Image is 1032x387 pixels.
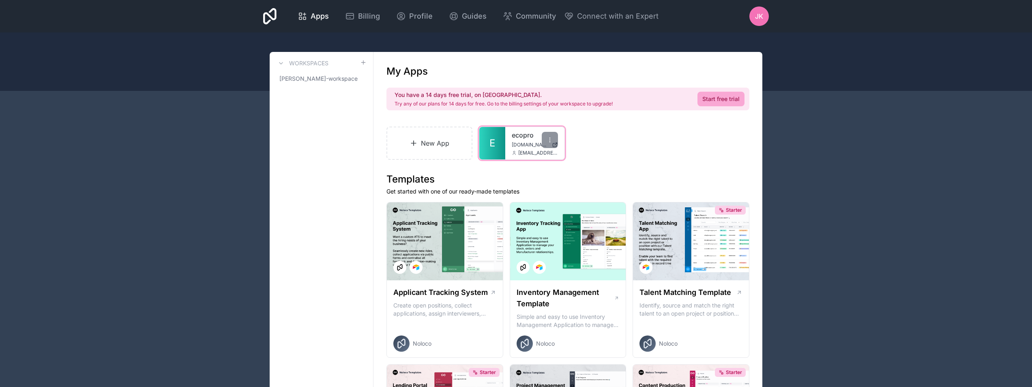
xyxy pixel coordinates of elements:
a: New App [386,127,472,160]
span: [EMAIL_ADDRESS][DOMAIN_NAME] [518,150,558,156]
a: Workspaces [276,58,328,68]
p: Get started with one of our ready-made templates [386,187,749,196]
span: E [489,137,495,150]
span: JK [755,11,763,21]
h1: Applicant Tracking System [393,287,488,298]
h1: Talent Matching Template [639,287,731,298]
button: Connect with an Expert [564,11,659,22]
a: ecopro [512,130,558,140]
a: E [479,127,505,159]
a: Start free trial [697,92,744,106]
span: Starter [480,369,496,376]
span: Noloco [413,340,431,348]
h1: My Apps [386,65,428,78]
span: Guides [462,11,487,22]
img: Airtable Logo [536,264,543,271]
span: [PERSON_NAME]-workspace [279,75,358,83]
h1: Inventory Management Template [517,287,614,310]
p: Identify, source and match the right talent to an open project or position with our Talent Matchi... [639,301,742,318]
span: Profile [409,11,433,22]
h1: Templates [386,173,749,186]
p: Create open positions, collect applications, assign interviewers, centralise candidate feedback a... [393,301,496,318]
span: Noloco [659,340,678,348]
a: Apps [291,7,335,25]
img: Airtable Logo [413,264,419,271]
span: Apps [311,11,329,22]
h2: You have a 14 days free trial, on [GEOGRAPHIC_DATA]. [395,91,613,99]
p: Try any of our plans for 14 days for free. Go to the billing settings of your workspace to upgrade! [395,101,613,107]
h3: Workspaces [289,59,328,67]
a: Billing [339,7,386,25]
a: [DOMAIN_NAME] [512,142,558,148]
span: Billing [358,11,380,22]
span: Starter [726,207,742,213]
span: Noloco [536,340,555,348]
span: Starter [726,369,742,376]
a: [PERSON_NAME]-workspace [276,71,367,86]
span: Community [516,11,556,22]
p: Simple and easy to use Inventory Management Application to manage your stock, orders and Manufact... [517,313,620,329]
a: Profile [390,7,439,25]
img: Airtable Logo [643,264,649,271]
span: [DOMAIN_NAME] [512,142,549,148]
span: Connect with an Expert [577,11,659,22]
a: Guides [442,7,493,25]
a: Community [496,7,562,25]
